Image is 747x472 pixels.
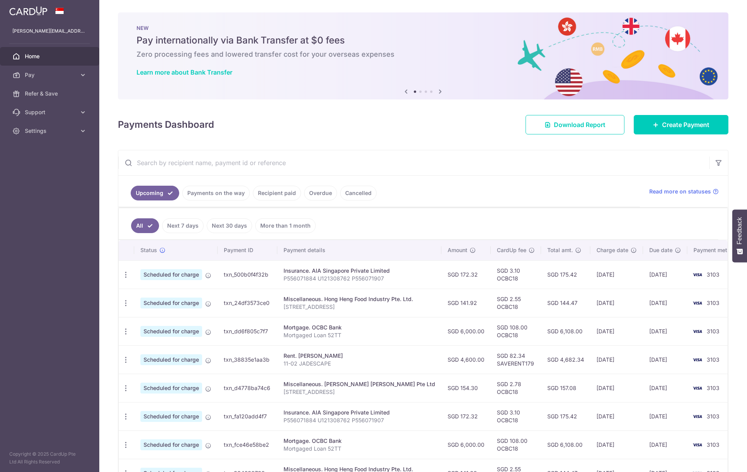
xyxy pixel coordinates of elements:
a: Overdue [304,186,337,200]
span: Amount [448,246,467,254]
img: Bank Card [690,383,705,393]
span: Create Payment [662,120,709,129]
button: Feedback - Show survey [732,209,747,262]
img: Bank Card [690,412,705,421]
span: Scheduled for charge [140,411,202,422]
div: Miscellaneous. [PERSON_NAME] [PERSON_NAME] Pte Ltd [284,380,435,388]
td: txn_d4778ba74c6 [218,374,277,402]
a: All [131,218,159,233]
img: Bank Card [690,355,705,364]
td: [DATE] [590,430,643,459]
span: Total amt. [547,246,573,254]
td: SGD 144.47 [541,289,590,317]
span: 3103 [707,300,719,306]
td: SGD 6,000.00 [441,317,491,345]
td: SGD 175.42 [541,402,590,430]
span: CardUp fee [497,246,526,254]
td: SGD 6,000.00 [441,430,491,459]
span: Refer & Save [25,90,76,98]
td: [DATE] [590,260,643,289]
td: SGD 3.10 OCBC18 [491,260,541,289]
td: [DATE] [643,345,687,374]
th: Payment ID [218,240,277,260]
a: Next 7 days [162,218,204,233]
span: Support [25,108,76,116]
td: [DATE] [643,289,687,317]
td: txn_500b0f4f32b [218,260,277,289]
td: [DATE] [590,317,643,345]
th: Payment details [277,240,441,260]
a: More than 1 month [255,218,316,233]
td: SGD 172.32 [441,402,491,430]
h5: Pay internationally via Bank Transfer at $0 fees [137,34,710,47]
a: Read more on statuses [649,188,719,195]
td: SGD 141.92 [441,289,491,317]
td: SGD 108.00 OCBC18 [491,317,541,345]
input: Search by recipient name, payment id or reference [118,150,709,175]
td: [DATE] [643,260,687,289]
td: SGD 108.00 OCBC18 [491,430,541,459]
p: [STREET_ADDRESS] [284,303,435,311]
a: Upcoming [131,186,179,200]
span: Scheduled for charge [140,298,202,308]
p: P556071884 U121308762 P556071907 [284,416,435,424]
span: 3103 [707,413,719,420]
span: Scheduled for charge [140,269,202,280]
td: SGD 4,682.34 [541,345,590,374]
p: [PERSON_NAME][EMAIL_ADDRESS][DOMAIN_NAME] [12,27,87,35]
span: Scheduled for charge [140,439,202,450]
td: SGD 3.10 OCBC18 [491,402,541,430]
img: Bank Card [690,440,705,449]
img: CardUp [9,6,47,16]
span: Settings [25,127,76,135]
p: Mortgaged Loan 52TT [284,331,435,339]
h4: Payments Dashboard [118,118,214,132]
span: Download Report [554,120,605,129]
td: SGD 172.32 [441,260,491,289]
span: Scheduled for charge [140,326,202,337]
div: Insurance. AIA Singapore Private Limited [284,409,435,416]
a: Recipient paid [253,186,301,200]
img: Bank Card [690,298,705,308]
td: SGD 2.55 OCBC18 [491,289,541,317]
td: SGD 82.34 SAVERENT179 [491,345,541,374]
a: Payments on the way [182,186,250,200]
div: Mortgage. OCBC Bank [284,437,435,445]
img: Bank transfer banner [118,12,728,99]
td: [DATE] [590,289,643,317]
td: txn_fa120add4f7 [218,402,277,430]
a: Next 30 days [207,218,252,233]
td: [DATE] [643,317,687,345]
td: [DATE] [643,402,687,430]
span: 3103 [707,385,719,391]
div: Rent. [PERSON_NAME] [284,352,435,360]
td: [DATE] [590,345,643,374]
span: Scheduled for charge [140,383,202,394]
img: Bank Card [690,327,705,336]
span: Read more on statuses [649,188,711,195]
div: Mortgage. OCBC Bank [284,324,435,331]
th: Payment method [687,240,746,260]
td: txn_38835e1aa3b [218,345,277,374]
a: Learn more about Bank Transfer [137,68,232,76]
span: 3103 [707,271,719,278]
td: [DATE] [590,374,643,402]
td: txn_24df3573ce0 [218,289,277,317]
p: [STREET_ADDRESS] [284,388,435,396]
span: 3103 [707,356,719,363]
div: Insurance. AIA Singapore Private Limited [284,267,435,275]
td: SGD 6,108.00 [541,430,590,459]
span: Feedback [736,217,743,244]
p: Mortgaged Loan 52TT [284,445,435,453]
p: NEW [137,25,710,31]
span: Scheduled for charge [140,354,202,365]
h6: Zero processing fees and lowered transfer cost for your overseas expenses [137,50,710,59]
a: Create Payment [634,115,728,134]
td: [DATE] [590,402,643,430]
span: Home [25,52,76,60]
td: SGD 157.08 [541,374,590,402]
span: 3103 [707,441,719,448]
span: 3103 [707,328,719,334]
img: Bank Card [690,270,705,279]
td: SGD 154.30 [441,374,491,402]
